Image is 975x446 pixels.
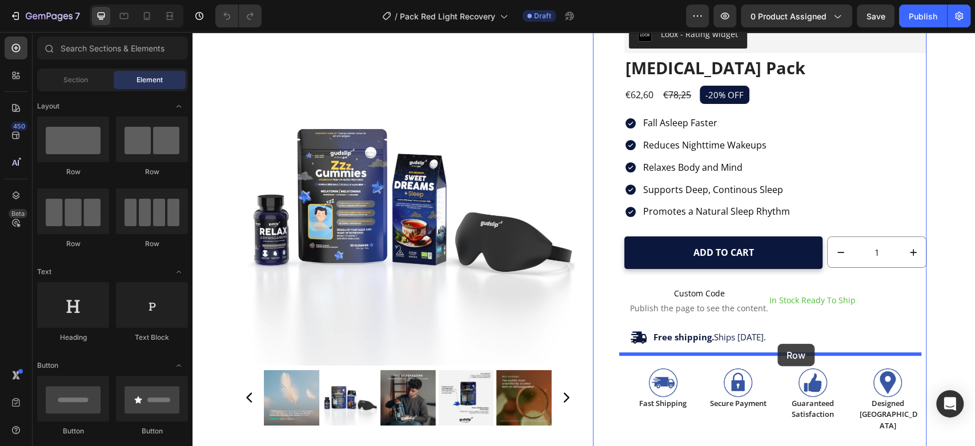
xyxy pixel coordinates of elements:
div: Undo/Redo [215,5,262,27]
input: Search Sections & Elements [37,37,188,59]
div: Text Block [116,332,188,343]
span: Button [37,360,58,371]
span: Element [137,75,163,85]
span: Draft [534,11,551,21]
div: Publish [909,10,937,22]
button: Save [857,5,894,27]
div: Heading [37,332,109,343]
span: Text [37,267,51,277]
span: Toggle open [170,356,188,375]
span: Toggle open [170,97,188,115]
span: Toggle open [170,263,188,281]
span: Section [63,75,88,85]
div: Row [37,239,109,249]
span: 0 product assigned [751,10,826,22]
div: Beta [9,209,27,218]
iframe: Design area [192,32,975,446]
span: Save [866,11,885,21]
div: Open Intercom Messenger [936,390,964,417]
div: 450 [11,122,27,131]
span: Layout [37,101,59,111]
span: Pack Red Light Recovery [400,10,495,22]
span: / [395,10,398,22]
div: Button [37,426,109,436]
button: 7 [5,5,85,27]
button: 0 product assigned [741,5,852,27]
div: Button [116,426,188,436]
div: Row [37,167,109,177]
div: Row [116,239,188,249]
button: Publish [899,5,947,27]
p: 7 [75,9,80,23]
div: Row [116,167,188,177]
